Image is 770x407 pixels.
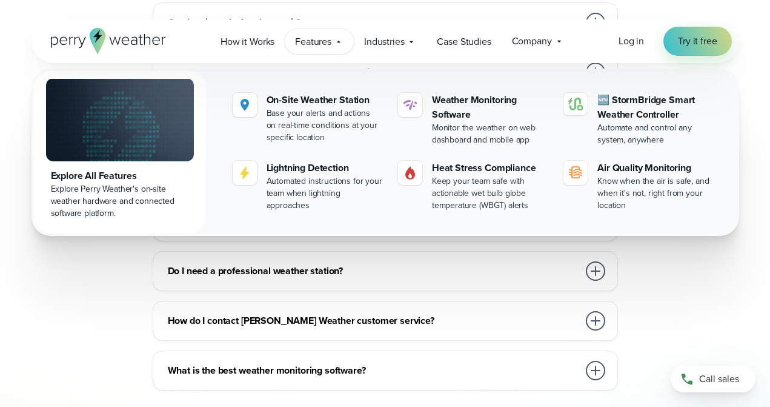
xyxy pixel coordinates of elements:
[568,166,583,180] img: aqi-icon.svg
[663,27,731,56] a: Try it free
[432,175,549,212] div: Keep your team safe with actionable wet bulb globe temperature (WBGT) alerts
[432,93,549,122] div: Weather Monitoring Software
[597,161,714,175] div: Air Quality Monitoring
[168,314,579,328] h3: How do I contact [PERSON_NAME] Weather customer service?
[210,29,285,54] a: How it Works
[671,366,755,392] a: Call sales
[597,122,714,146] div: Automate and control any system, anywhere
[364,35,404,49] span: Industries
[168,65,579,79] h3: What does the Perry Weather dashboard look like?
[51,183,189,220] div: Explore Perry Weather's on-site weather hardware and connected software platform.
[267,107,383,144] div: Base your alerts and actions on real-time conditions at your specific location
[168,264,579,278] h3: Do I need a professional weather station?
[228,156,388,217] a: Lightning Detection Automated instructions for your team when lightning approaches
[597,175,714,212] div: Know when the air is safe, and when it's not, right from your location
[393,88,554,151] a: Weather Monitoring Software Monitor the weather on web dashboard and mobile app
[559,156,719,217] a: Air Quality Monitoring Know when the air is safe, and when it's not, right from your location
[403,166,417,180] img: perry weather heat
[512,34,552,49] span: Company
[699,372,739,386] span: Call sales
[168,363,579,378] h3: What is the best weather monitoring software?
[678,34,717,49] span: Try it free
[228,88,388,149] a: perry weather location On-Site Weather Station Base your alerts and actions on real-time conditio...
[432,161,549,175] div: Heat Stress Compliance
[51,169,189,183] div: Explore All Features
[295,35,331,49] span: Features
[432,122,549,146] div: Monitor the weather on web dashboard and mobile app
[437,35,491,49] span: Case Studies
[559,88,719,151] a: 🆕 StormBridge Smart Weather Controller Automate and control any system, anywhere
[34,71,206,234] a: Explore All Features Explore Perry Weather's on-site weather hardware and connected software plat...
[267,161,383,175] div: Lightning Detection
[597,93,714,122] div: 🆕 StormBridge Smart Weather Controller
[568,98,583,110] img: stormbridge-icon-V6.svg
[267,175,383,212] div: Automated instructions for your team when lightning approaches
[237,166,252,180] img: lightning-icon.svg
[168,15,579,30] h3: Can I try it out before I commit?
[221,35,274,49] span: How it Works
[426,29,501,54] a: Case Studies
[393,156,554,217] a: perry weather heat Heat Stress Compliance Keep your team safe with actionable wet bulb globe temp...
[237,98,252,112] img: perry weather location
[267,93,383,107] div: On-Site Weather Station
[619,34,644,49] a: Log in
[403,98,417,112] img: software-icon.svg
